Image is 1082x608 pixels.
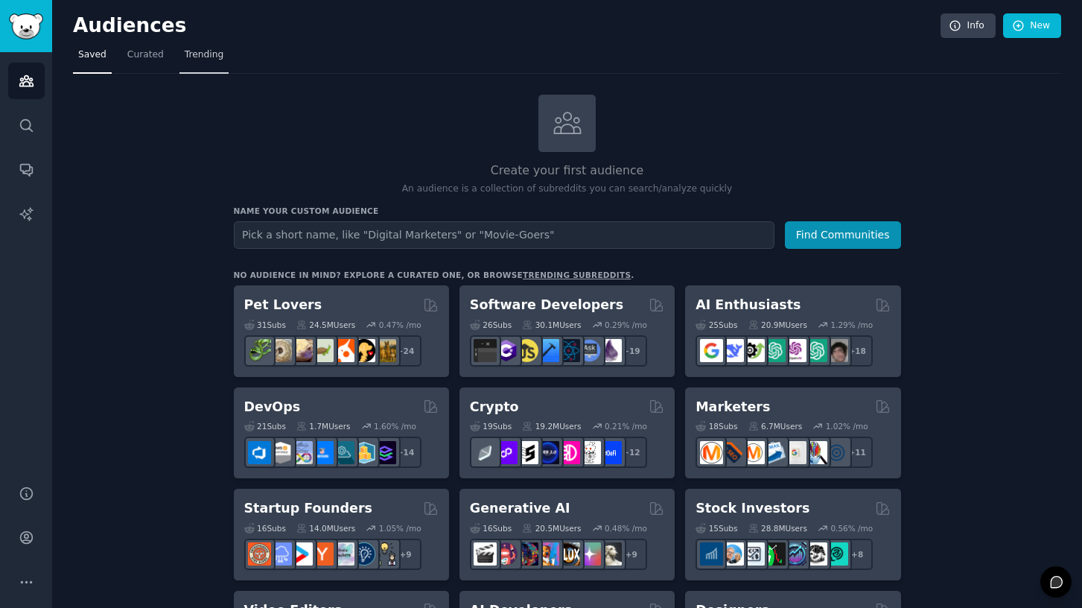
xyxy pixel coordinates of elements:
div: + 14 [390,437,421,468]
img: DevOpsLinks [311,441,334,464]
img: DeepSeek [721,339,744,362]
span: Curated [127,48,164,62]
img: leopardgeckos [290,339,313,362]
div: 1.02 % /mo [826,421,868,431]
img: iOSProgramming [536,339,559,362]
div: 16 Sub s [470,523,512,533]
img: cockatiel [331,339,354,362]
h2: Create your first audience [234,162,901,180]
img: EntrepreneurRideAlong [248,542,271,566]
h2: Crypto [470,398,519,417]
h2: DevOps [244,398,301,417]
img: dalle2 [494,542,518,566]
img: swingtrading [804,542,827,566]
img: startup [290,542,313,566]
p: An audience is a collection of subreddits you can search/analyze quickly [234,183,901,196]
img: reactnative [557,339,580,362]
div: 16 Sub s [244,523,286,533]
img: Forex [742,542,765,566]
a: trending subreddits [523,270,631,279]
img: learnjavascript [515,339,538,362]
img: dogbreed [373,339,396,362]
input: Pick a short name, like "Digital Marketers" or "Movie-Goers" [234,221,774,249]
div: 0.29 % /mo [605,320,647,330]
img: aws_cdk [352,441,375,464]
img: deepdream [515,542,538,566]
img: aivideo [474,542,497,566]
h2: Generative AI [470,499,570,518]
h3: Name your custom audience [234,206,901,216]
img: StocksAndTrading [783,542,806,566]
div: 6.7M Users [748,421,803,431]
div: 0.47 % /mo [379,320,421,330]
div: 20.9M Users [748,320,807,330]
img: AWS_Certified_Experts [269,441,292,464]
img: growmybusiness [373,542,396,566]
img: GummySearch logo [9,13,43,39]
a: New [1003,13,1061,39]
img: sdforall [536,542,559,566]
img: herpetology [248,339,271,362]
div: 18 Sub s [696,421,737,431]
div: 24.5M Users [296,320,355,330]
img: dividends [700,542,723,566]
span: Trending [185,48,223,62]
h2: Software Developers [470,296,623,314]
img: technicalanalysis [825,542,848,566]
img: FluxAI [557,542,580,566]
h2: Pet Lovers [244,296,322,314]
div: 25 Sub s [696,320,737,330]
div: 30.1M Users [522,320,581,330]
img: OnlineMarketing [825,441,848,464]
img: ballpython [269,339,292,362]
img: chatgpt_promptDesign [763,339,786,362]
img: CryptoNews [578,441,601,464]
img: MarketingResearch [804,441,827,464]
div: + 18 [841,335,873,367]
div: 31 Sub s [244,320,286,330]
img: Entrepreneurship [352,542,375,566]
img: elixir [599,339,622,362]
div: 0.48 % /mo [605,523,647,533]
img: PetAdvice [352,339,375,362]
img: ValueInvesting [721,542,744,566]
div: 1.7M Users [296,421,351,431]
img: SaaS [269,542,292,566]
img: ArtificalIntelligence [825,339,848,362]
div: 0.21 % /mo [605,421,647,431]
button: Find Communities [785,221,901,249]
a: Info [941,13,996,39]
div: 1.60 % /mo [374,421,416,431]
h2: Stock Investors [696,499,809,518]
img: GoogleGeminiAI [700,339,723,362]
img: platformengineering [331,441,354,464]
img: AskMarketing [742,441,765,464]
img: AskComputerScience [578,339,601,362]
h2: Audiences [73,14,941,38]
img: azuredevops [248,441,271,464]
img: chatgpt_prompts_ [804,339,827,362]
div: + 11 [841,437,873,468]
div: + 9 [616,539,647,570]
a: Saved [73,43,112,74]
img: 0xPolygon [494,441,518,464]
span: Saved [78,48,106,62]
img: DreamBooth [599,542,622,566]
h2: AI Enthusiasts [696,296,801,314]
div: 14.0M Users [296,523,355,533]
div: 21 Sub s [244,421,286,431]
div: 0.56 % /mo [830,523,873,533]
div: 28.8M Users [748,523,807,533]
img: googleads [783,441,806,464]
img: defiblockchain [557,441,580,464]
img: ethfinance [474,441,497,464]
img: content_marketing [700,441,723,464]
img: indiehackers [331,542,354,566]
img: ethstaker [515,441,538,464]
div: 19.2M Users [522,421,581,431]
div: + 9 [390,539,421,570]
div: 19 Sub s [470,421,512,431]
div: + 8 [841,539,873,570]
h2: Startup Founders [244,499,372,518]
h2: Marketers [696,398,770,417]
